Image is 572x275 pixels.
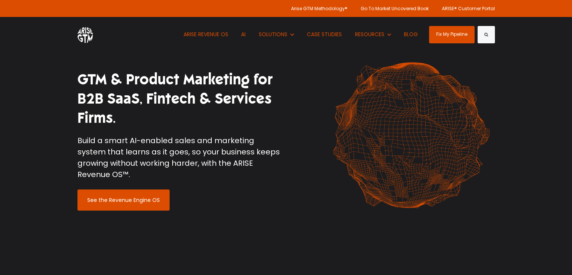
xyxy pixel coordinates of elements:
a: Fix My Pipeline [429,26,475,43]
img: ARISE GTM logo (1) white [77,26,93,43]
a: CASE STUDIES [302,17,348,52]
a: ARISE REVENUE OS [178,17,234,52]
p: Build a smart AI-enabled sales and marketing system that learns as it goes, so your business keep... [77,135,281,180]
img: shape-61 orange [328,54,495,216]
button: Show submenu for RESOURCES RESOURCES [349,17,396,52]
a: BLOG [399,17,424,52]
a: AI [236,17,252,52]
a: See the Revenue Engine OS [77,189,170,211]
span: RESOURCES [355,31,384,38]
span: SOLUTIONS [259,31,287,38]
nav: Desktop navigation [178,17,423,52]
button: Show submenu for SOLUTIONS SOLUTIONS [253,17,299,52]
h1: GTM & Product Marketing for B2B SaaS, Fintech & Services Firms. [77,70,281,128]
button: Search [478,26,495,43]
